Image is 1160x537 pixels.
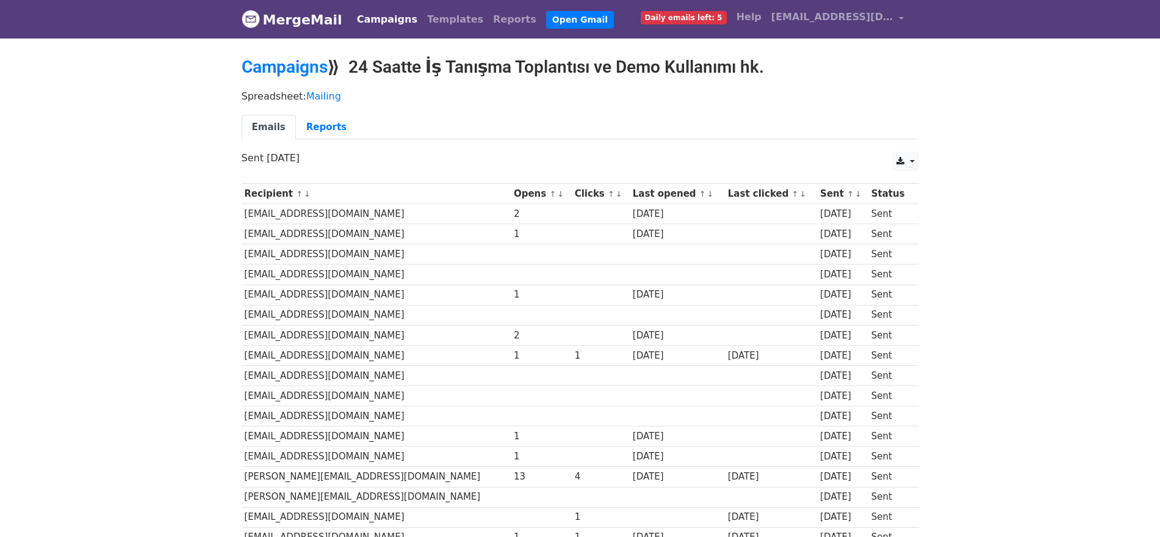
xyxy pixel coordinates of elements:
div: 4 [575,470,627,484]
td: Sent [868,487,912,507]
a: Templates [422,7,488,32]
td: Sent [868,224,912,244]
div: 2 [514,207,569,221]
div: [DATE] [633,329,722,343]
td: [EMAIL_ADDRESS][DOMAIN_NAME] [242,305,511,325]
td: [EMAIL_ADDRESS][DOMAIN_NAME] [242,426,511,447]
img: MergeMail logo [242,10,260,28]
a: Campaigns [352,7,422,32]
div: [DATE] [820,510,865,524]
th: Opens [511,184,572,204]
div: 1 [514,450,569,464]
td: Sent [868,265,912,285]
td: [PERSON_NAME][EMAIL_ADDRESS][DOMAIN_NAME] [242,467,511,487]
td: [EMAIL_ADDRESS][DOMAIN_NAME] [242,345,511,365]
span: [EMAIL_ADDRESS][DOMAIN_NAME] [771,10,893,24]
th: Sent [817,184,868,204]
p: Spreadsheet: [242,90,919,103]
td: Sent [868,507,912,527]
a: Mailing [306,90,341,102]
td: [EMAIL_ADDRESS][DOMAIN_NAME] [242,507,511,527]
div: [DATE] [633,470,722,484]
td: Sent [868,285,912,305]
th: Clicks [572,184,630,204]
a: Emails [242,115,296,140]
div: [DATE] [728,470,815,484]
div: [DATE] [633,349,722,363]
td: Sent [868,386,912,406]
th: Last opened [630,184,725,204]
td: Sent [868,244,912,265]
div: [DATE] [633,429,722,444]
div: [DATE] [820,450,865,464]
div: [DATE] [820,429,865,444]
a: ↓ [855,189,862,199]
td: [EMAIL_ADDRESS][DOMAIN_NAME] [242,447,511,467]
div: [DATE] [633,288,722,302]
div: [DATE] [820,349,865,363]
td: [EMAIL_ADDRESS][DOMAIN_NAME] [242,265,511,285]
a: ↑ [296,189,303,199]
div: [DATE] [820,247,865,261]
a: ↑ [847,189,854,199]
div: 1 [575,349,627,363]
td: Sent [868,345,912,365]
a: ↑ [792,189,799,199]
h2: ⟫ 24 Saatte İş Tanışma Toplantısı ve Demo Kullanımı hk. [242,57,919,78]
td: [PERSON_NAME][EMAIL_ADDRESS][DOMAIN_NAME] [242,487,511,507]
span: Daily emails left: 5 [641,11,727,24]
div: [DATE] [728,510,815,524]
a: Reports [488,7,541,32]
div: [DATE] [820,268,865,282]
th: Status [868,184,912,204]
td: Sent [868,467,912,487]
a: ↓ [616,189,622,199]
a: MergeMail [242,7,342,32]
div: [DATE] [820,308,865,322]
div: 13 [514,470,569,484]
div: [DATE] [820,470,865,484]
div: 1 [575,510,627,524]
a: ↓ [304,189,311,199]
a: ↓ [799,189,806,199]
div: [DATE] [820,227,865,241]
td: Sent [868,426,912,447]
a: Daily emails left: 5 [636,5,732,29]
a: ↓ [557,189,564,199]
div: [DATE] [728,349,815,363]
a: Help [732,5,766,29]
td: Sent [868,325,912,345]
div: [DATE] [820,207,865,221]
div: [DATE] [820,409,865,423]
td: [EMAIL_ADDRESS][DOMAIN_NAME] [242,386,511,406]
a: [EMAIL_ADDRESS][DOMAIN_NAME] [766,5,909,34]
div: 2 [514,329,569,343]
a: ↓ [707,189,714,199]
a: Reports [296,115,357,140]
a: ↑ [699,189,706,199]
p: Sent [DATE] [242,152,919,164]
div: [DATE] [820,490,865,504]
td: Sent [868,305,912,325]
div: [DATE] [633,207,722,221]
a: Campaigns [242,57,328,77]
div: [DATE] [633,227,722,241]
td: [EMAIL_ADDRESS][DOMAIN_NAME] [242,406,511,426]
td: [EMAIL_ADDRESS][DOMAIN_NAME] [242,365,511,385]
div: 1 [514,227,569,241]
td: [EMAIL_ADDRESS][DOMAIN_NAME] [242,224,511,244]
td: [EMAIL_ADDRESS][DOMAIN_NAME] [242,204,511,224]
td: [EMAIL_ADDRESS][DOMAIN_NAME] [242,244,511,265]
td: Sent [868,406,912,426]
a: ↑ [608,189,614,199]
th: Last clicked [725,184,817,204]
div: 1 [514,288,569,302]
td: Sent [868,447,912,467]
iframe: Chat Widget [1099,478,1160,537]
td: Sent [868,204,912,224]
div: [DATE] [633,450,722,464]
td: Sent [868,365,912,385]
td: [EMAIL_ADDRESS][DOMAIN_NAME] [242,325,511,345]
div: [DATE] [820,329,865,343]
